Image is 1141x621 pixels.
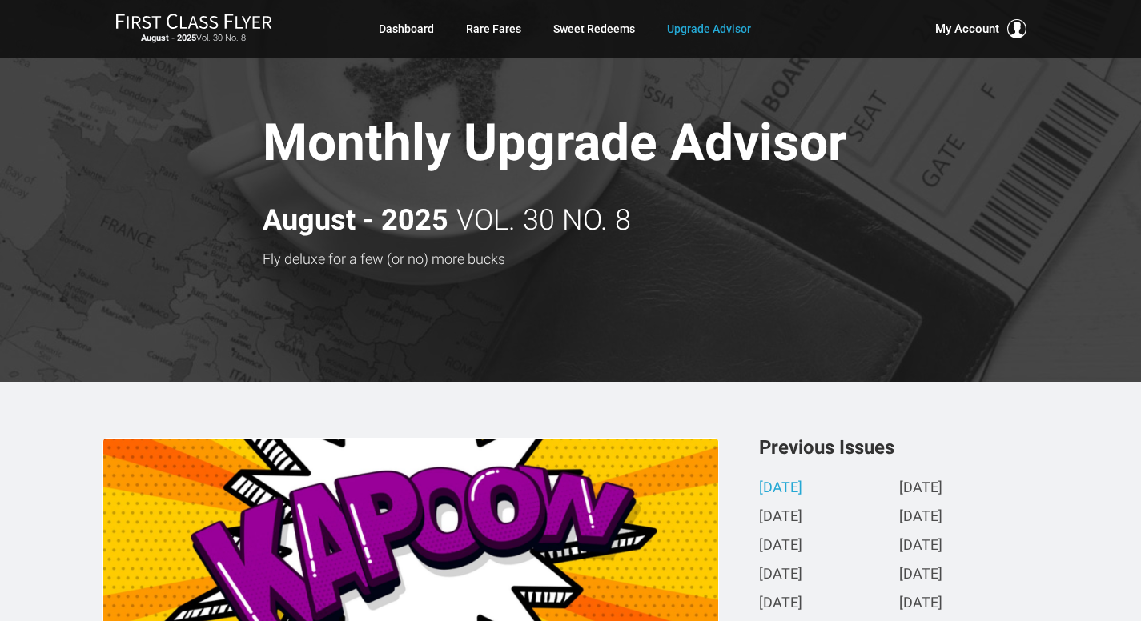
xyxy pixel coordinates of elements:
[553,14,635,43] a: Sweet Redeems
[899,595,942,612] a: [DATE]
[759,595,802,612] a: [DATE]
[263,205,448,237] strong: August - 2025
[899,538,942,555] a: [DATE]
[759,438,1039,457] h3: Previous Issues
[115,13,272,45] a: First Class FlyerAugust - 2025Vol. 30 No. 8
[899,509,942,526] a: [DATE]
[263,251,959,267] h3: Fly deluxe for a few (or no) more bucks
[759,509,802,526] a: [DATE]
[379,14,434,43] a: Dashboard
[263,115,959,177] h1: Monthly Upgrade Advisor
[759,480,802,497] a: [DATE]
[141,33,196,43] strong: August - 2025
[899,567,942,583] a: [DATE]
[899,480,942,497] a: [DATE]
[759,538,802,555] a: [DATE]
[759,567,802,583] a: [DATE]
[667,14,751,43] a: Upgrade Advisor
[115,13,272,30] img: First Class Flyer
[935,19,999,38] span: My Account
[263,190,631,237] h2: Vol. 30 No. 8
[115,33,272,44] small: Vol. 30 No. 8
[935,19,1026,38] button: My Account
[466,14,521,43] a: Rare Fares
